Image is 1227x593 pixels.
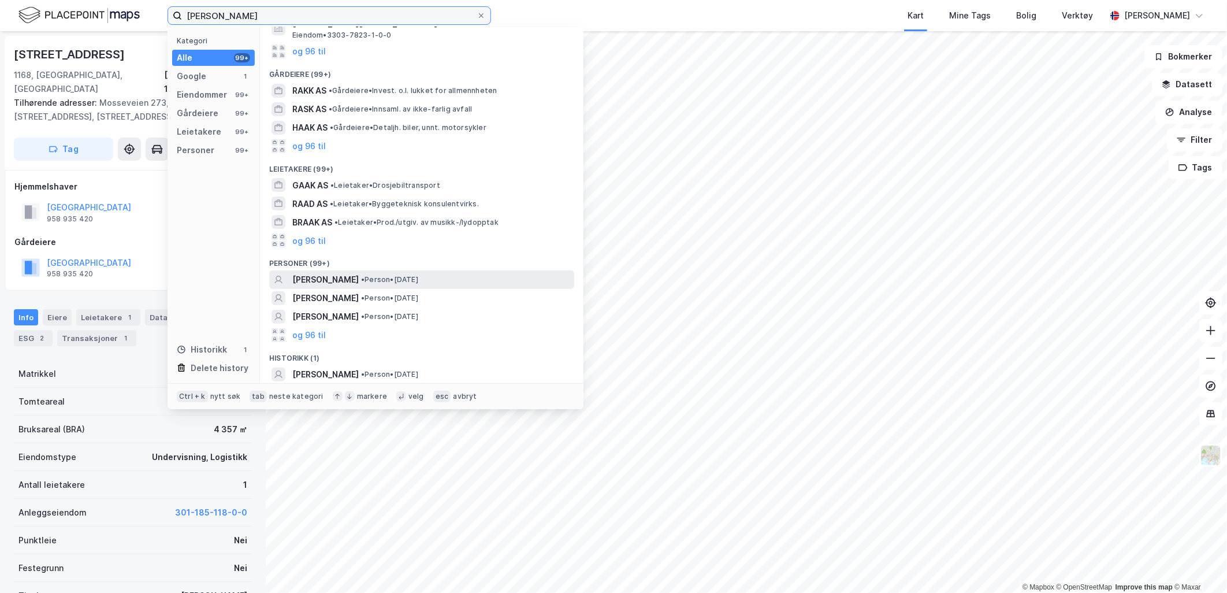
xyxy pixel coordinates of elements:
button: og 96 til [292,139,326,153]
div: Eiendomstype [18,450,76,464]
div: Datasett [145,309,188,325]
a: Mapbox [1022,583,1054,591]
div: Bolig [1016,9,1036,23]
div: Info [14,309,38,325]
div: Transaksjoner [57,330,136,346]
span: Gårdeiere • Detaljh. biler, unnt. motorsykler [330,123,486,132]
div: Mine Tags [949,9,991,23]
span: Person • [DATE] [361,312,418,321]
div: Gårdeiere [14,235,251,249]
div: Mosseveien 273, [STREET_ADDRESS], [STREET_ADDRESS] [14,96,243,124]
div: 99+ [234,90,250,99]
span: Leietaker • Byggeteknisk konsulentvirks. [330,199,479,209]
span: [PERSON_NAME] [292,273,359,287]
button: Analyse [1155,101,1222,124]
button: Tag [14,138,113,161]
span: Person • [DATE] [361,294,418,303]
div: 1 [124,312,136,323]
div: Gårdeiere [177,106,218,120]
div: Matrikkel [18,367,56,381]
div: Delete history [191,361,248,375]
button: Datasett [1152,73,1222,96]
div: 958 935 420 [47,214,93,224]
div: 99+ [234,127,250,136]
div: Bruksareal (BRA) [18,422,85,436]
span: • [361,312,365,321]
div: Nei [234,561,247,575]
span: Leietaker • Prod./utgiv. av musikk-/lydopptak [334,218,499,227]
div: markere [357,392,387,401]
div: tab [250,391,267,402]
div: Verktøy [1062,9,1093,23]
div: Historikk (1) [260,344,583,365]
div: 4 357 ㎡ [214,422,247,436]
div: Eiere [43,309,72,325]
div: Undervisning, Logistikk [152,450,247,464]
div: Eiendommer [177,88,227,102]
span: HAAK AS [292,121,328,135]
div: Kart [908,9,924,23]
div: ESG [14,330,53,346]
span: Eiendom • 3303-7823-1-0-0 [292,31,392,40]
div: Festegrunn [18,561,64,575]
div: Leietakere [177,125,221,139]
span: Leietaker • Drosjebiltransport [330,181,440,190]
div: Hjemmelshaver [14,180,251,194]
div: Tomteareal [18,395,65,409]
div: 2 [36,332,48,344]
div: [GEOGRAPHIC_DATA], 185/6 [164,68,252,96]
img: Z [1200,444,1222,466]
div: 1168, [GEOGRAPHIC_DATA], [GEOGRAPHIC_DATA] [14,68,164,96]
div: [STREET_ADDRESS] [14,45,127,64]
div: Antall leietakere [18,478,85,492]
button: Filter [1167,128,1222,151]
div: Leietakere (99+) [260,155,583,176]
button: og 96 til [292,328,326,342]
span: • [334,218,338,227]
span: [PERSON_NAME] [292,291,359,305]
input: Søk på adresse, matrikkel, gårdeiere, leietakere eller personer [182,7,477,24]
div: Ctrl + k [177,391,208,402]
span: Gårdeiere • Innsaml. av ikke-farlig avfall [329,105,472,114]
span: • [361,294,365,302]
div: Historikk [177,343,227,357]
div: Punktleie [18,533,57,547]
span: • [330,181,334,190]
img: logo.f888ab2527a4732fd821a326f86c7f29.svg [18,5,140,25]
span: Tilhørende adresser: [14,98,99,108]
div: 958 935 420 [47,269,93,279]
div: 1 [241,345,250,354]
div: Personer [177,143,214,157]
button: og 96 til [292,45,326,58]
div: Nei [234,533,247,547]
span: • [330,123,333,132]
span: • [329,105,332,113]
span: Person • [DATE] [361,275,418,284]
span: • [361,275,365,284]
div: 1 [120,332,132,344]
div: avbryt [453,392,477,401]
a: OpenStreetMap [1057,583,1113,591]
span: [PERSON_NAME] [292,368,359,381]
div: 99+ [234,53,250,62]
div: nytt søk [210,392,241,401]
button: Bokmerker [1144,45,1222,68]
span: RASK AS [292,102,326,116]
span: BRAAK AS [292,216,332,229]
div: [PERSON_NAME] [1124,9,1190,23]
span: RAAD AS [292,197,328,211]
span: [PERSON_NAME] [292,310,359,324]
div: Leietakere [76,309,140,325]
div: Anleggseiendom [18,506,87,520]
div: velg [408,392,424,401]
div: 1 [243,478,247,492]
div: Personer (99+) [260,250,583,270]
iframe: Chat Widget [1169,538,1227,593]
div: Alle [177,51,192,65]
span: Gårdeiere • Invest. o.l. lukket for allmennheten [329,86,497,95]
span: RAKK AS [292,84,326,98]
span: GAAK AS [292,179,328,192]
div: Google [177,69,206,83]
div: neste kategori [269,392,324,401]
